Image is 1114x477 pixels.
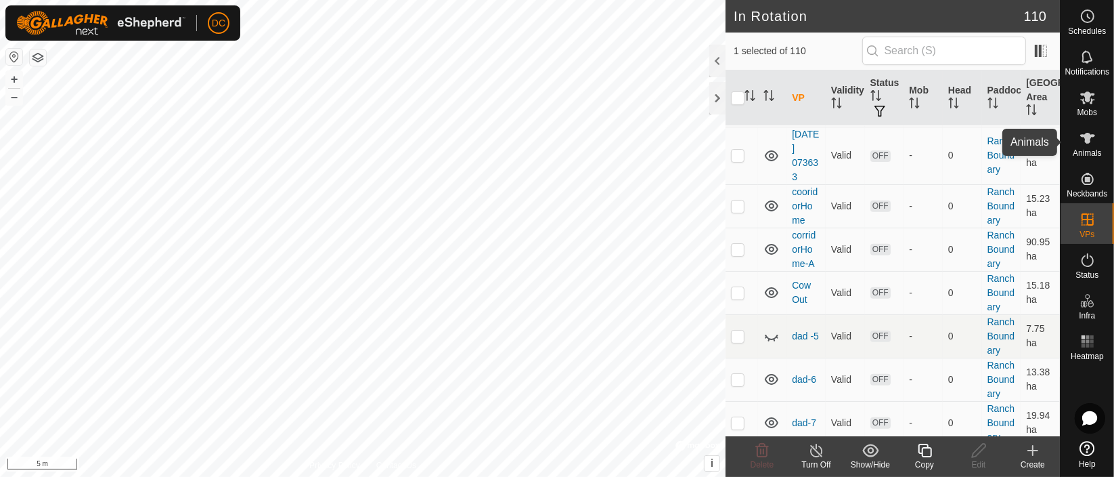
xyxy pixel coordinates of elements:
[987,100,998,110] p-sorticon: Activate to sort
[792,230,816,269] a: corridorHome-A
[987,136,1015,175] a: Ranch Boundary
[1073,149,1102,157] span: Animals
[6,49,22,65] button: Reset Map
[789,459,843,471] div: Turn Off
[943,401,982,444] td: 0
[826,127,865,184] td: Valid
[1021,271,1060,314] td: 15.18 ha
[909,100,920,110] p-sorticon: Activate to sort
[1021,314,1060,358] td: 7.75 ha
[943,70,982,126] th: Head
[1067,190,1107,198] span: Neckbands
[1006,459,1060,471] div: Create
[6,89,22,105] button: –
[1079,230,1094,239] span: VPs
[1075,271,1098,279] span: Status
[948,100,959,110] p-sorticon: Activate to sort
[763,92,774,103] p-sorticon: Activate to sort
[6,71,22,87] button: +
[987,316,1015,356] a: Ranch Boundary
[843,459,897,471] div: Show/Hide
[1021,401,1060,444] td: 19.94 ha
[30,49,46,66] button: Map Layers
[1071,352,1104,360] span: Heatmap
[1061,436,1114,474] a: Help
[987,230,1015,269] a: Ranch Boundary
[987,273,1015,312] a: Ranch Boundary
[904,70,943,126] th: Mob
[826,401,865,444] td: Valid
[870,374,891,386] span: OFF
[711,457,713,469] span: i
[952,459,1006,471] div: Edit
[826,314,865,358] td: Valid
[734,44,862,58] span: 1 selected of 110
[751,460,774,470] span: Delete
[943,358,982,401] td: 0
[792,331,819,341] a: dad -5
[943,127,982,184] td: 0
[909,199,937,213] div: -
[309,459,360,472] a: Privacy Policy
[909,416,937,430] div: -
[1021,228,1060,271] td: 90.95 ha
[1024,6,1046,26] span: 110
[786,70,826,126] th: VP
[826,70,865,126] th: Validity
[870,287,891,299] span: OFF
[792,374,816,385] a: dad-6
[1079,460,1096,468] span: Help
[870,331,891,342] span: OFF
[705,456,719,471] button: i
[870,417,891,429] span: OFF
[943,228,982,271] td: 0
[862,37,1026,65] input: Search (S)
[1021,70,1060,126] th: [GEOGRAPHIC_DATA] Area
[1065,68,1109,76] span: Notifications
[1077,108,1097,117] span: Mobs
[943,271,982,314] td: 0
[1021,358,1060,401] td: 13.38 ha
[734,8,1023,24] h2: In Rotation
[987,360,1015,399] a: Ranch Boundary
[792,129,819,182] a: [DATE] 073633
[982,70,1021,126] th: Paddock
[870,150,891,162] span: OFF
[376,459,416,472] a: Contact Us
[1068,27,1106,35] span: Schedules
[744,92,755,103] p-sorticon: Activate to sort
[870,201,891,212] span: OFF
[909,286,937,300] div: -
[1026,106,1037,117] p-sorticon: Activate to sort
[1021,127,1060,184] td: 4.25 ha
[826,184,865,228] td: Valid
[826,228,865,271] td: Valid
[792,186,818,226] a: cooridorHome
[897,459,952,471] div: Copy
[212,16,225,30] span: DC
[870,92,881,103] p-sorticon: Activate to sort
[987,403,1015,442] a: Ranch Boundary
[16,11,185,35] img: Gallagher Logo
[943,184,982,228] td: 0
[987,186,1015,226] a: Ranch Boundary
[1079,312,1095,320] span: Infra
[831,100,842,110] p-sorticon: Activate to sort
[909,243,937,257] div: -
[909,373,937,387] div: -
[909,148,937,163] div: -
[909,329,937,344] div: -
[792,280,811,305] a: Cow Out
[870,244,891,255] span: OFF
[826,271,865,314] td: Valid
[826,358,865,401] td: Valid
[1021,184,1060,228] td: 15.23 ha
[943,314,982,358] td: 0
[792,417,816,428] a: dad-7
[865,70,904,126] th: Status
